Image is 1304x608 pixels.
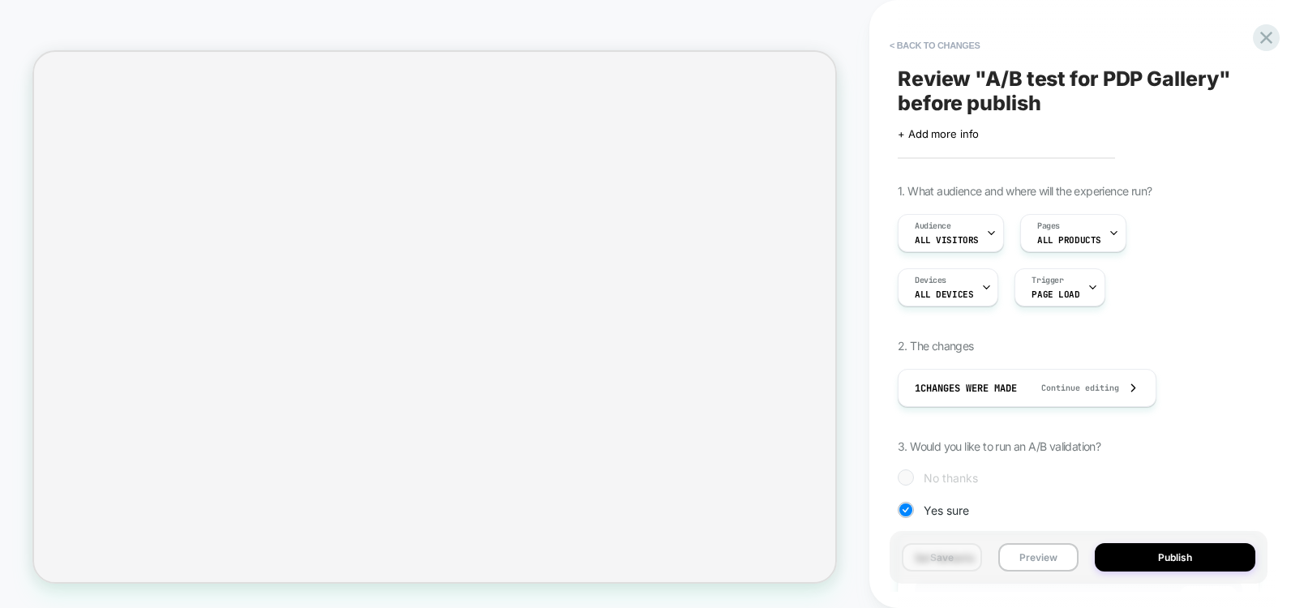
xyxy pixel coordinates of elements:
[924,503,969,517] span: Yes sure
[915,234,979,246] span: All Visitors
[898,127,979,140] span: + Add more info
[1037,234,1101,246] span: ALL PRODUCTS
[898,66,1259,115] span: Review " A/B test for PDP Gallery " before publish
[898,439,1100,453] span: 3. Would you like to run an A/B validation?
[915,221,951,232] span: Audience
[1095,543,1255,572] button: Publish
[881,32,989,58] button: < Back to changes
[1032,289,1079,300] span: Page Load
[1037,221,1060,232] span: Pages
[924,471,978,485] span: No thanks
[898,184,1152,198] span: 1. What audience and where will the experience run?
[915,382,1017,395] span: 1 Changes were made
[898,339,974,353] span: 2. The changes
[1025,383,1119,393] span: Continue editing
[902,543,982,572] button: Save
[998,543,1079,572] button: Preview
[915,289,973,300] span: ALL DEVICES
[1032,275,1063,286] span: Trigger
[915,275,946,286] span: Devices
